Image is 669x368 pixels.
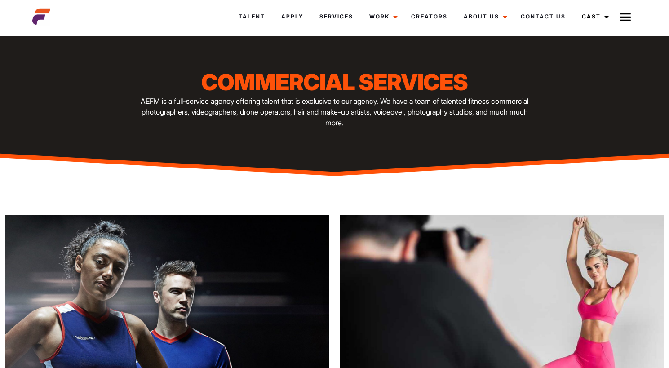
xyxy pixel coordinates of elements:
a: Cast [574,4,614,29]
h1: Commercial Services [135,69,534,96]
a: Creators [403,4,456,29]
p: AEFM is a full-service agency offering talent that is exclusive to our agency. We have a team of ... [135,96,534,128]
a: Contact Us [513,4,574,29]
a: Services [311,4,361,29]
img: cropped-aefm-brand-fav-22-square.png [32,8,50,26]
a: About Us [456,4,513,29]
a: Talent [230,4,273,29]
a: Work [361,4,403,29]
a: Apply [273,4,311,29]
img: Burger icon [620,12,631,22]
